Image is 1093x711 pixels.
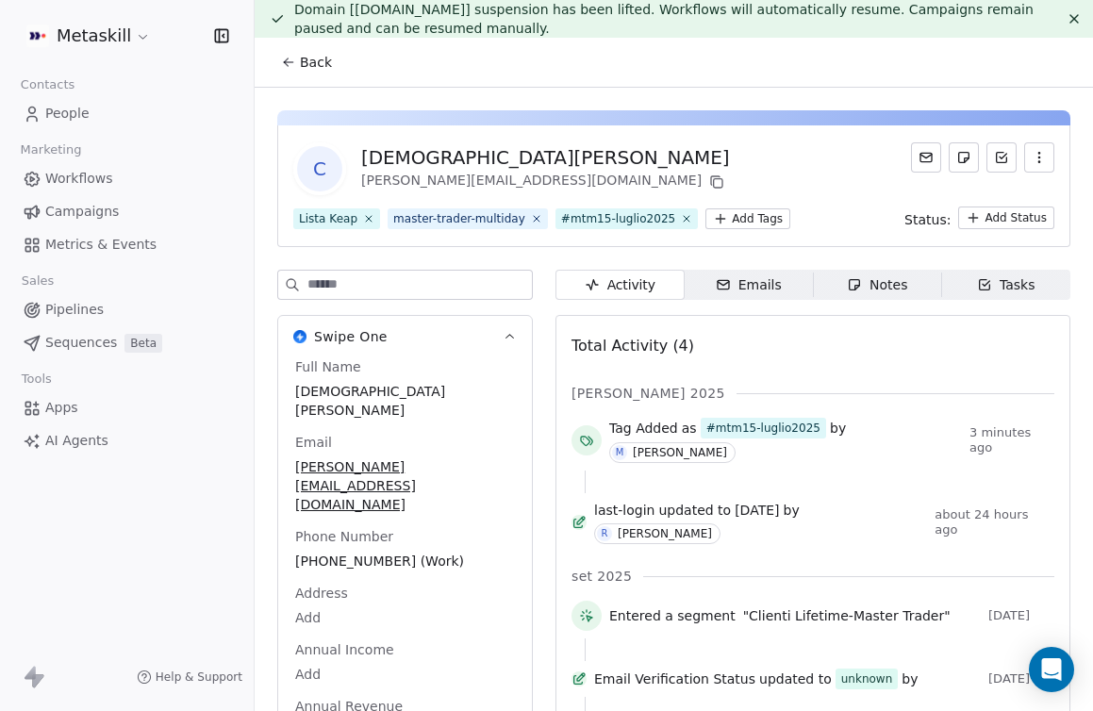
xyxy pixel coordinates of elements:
a: AI Agents [15,425,239,456]
div: master-trader-multiday [393,210,525,227]
span: Total Activity (4) [571,337,694,355]
span: Tag Added [609,419,678,438]
button: Metaskill [23,20,155,52]
span: Help & Support [156,670,242,685]
div: #mtm15-luglio2025 [706,420,820,437]
span: about 24 hours ago [935,507,1054,537]
span: "Clienti Lifetime-Master Trader" [743,606,951,625]
span: Add [295,665,515,684]
div: [PERSON_NAME] [618,527,712,540]
button: Back [270,45,343,79]
div: [PERSON_NAME] [633,446,727,459]
span: Marketing [12,136,90,164]
div: Notes [847,275,907,295]
div: M [616,445,624,460]
button: Add Tags [705,208,790,229]
div: Lista Keap [299,210,357,227]
span: [DEMOGRAPHIC_DATA][PERSON_NAME] [295,382,515,420]
span: updated to [759,670,832,688]
span: [PERSON_NAME][EMAIL_ADDRESS][DOMAIN_NAME] [295,457,515,514]
span: Apps [45,398,78,418]
span: Email [291,433,336,452]
span: C [297,146,342,191]
img: AVATAR%20METASKILL%20-%20Colori%20Positivo.png [26,25,49,47]
img: Swipe One [293,330,306,343]
span: Status: [904,210,951,229]
span: Tools [13,365,59,393]
a: Pipelines [15,294,239,325]
span: Metaskill [57,24,131,48]
a: SequencesBeta [15,327,239,358]
span: by [830,419,846,438]
a: Metrics & Events [15,229,239,260]
div: Emails [716,275,782,295]
span: last-login [594,501,654,520]
span: [DATE] [735,501,779,520]
div: Tasks [977,275,1035,295]
span: Beta [124,334,162,353]
span: Address [291,584,352,603]
span: [PERSON_NAME] 2025 [571,384,725,403]
span: Email Verification Status [594,670,755,688]
div: unknown [841,670,893,688]
span: set 2025 [571,567,632,586]
a: Help & Support [137,670,242,685]
span: Domain [[DOMAIN_NAME]] suspension has been lifted. Workflows will automatically resume. Campaigns... [294,2,1034,36]
span: Pipelines [45,300,104,320]
span: updated to [658,501,731,520]
span: People [45,104,90,124]
span: Campaigns [45,202,119,222]
span: Annual Income [291,640,398,659]
span: Workflows [45,169,113,189]
span: AI Agents [45,431,108,451]
a: Campaigns [15,196,239,227]
span: 3 minutes ago [969,425,1054,455]
a: People [15,98,239,129]
span: Back [300,53,332,72]
span: Swipe One [314,327,388,346]
span: Add [295,608,515,627]
span: by [784,501,800,520]
div: R [602,526,608,541]
span: Full Name [291,357,365,376]
button: Add Status [958,207,1054,229]
span: [DATE] [988,671,1054,686]
span: Sequences [45,333,117,353]
a: Apps [15,392,239,423]
button: Swipe OneSwipe One [278,316,532,357]
span: as [682,419,697,438]
span: by [902,670,918,688]
div: [DEMOGRAPHIC_DATA][PERSON_NAME] [361,144,729,171]
span: [DATE] [988,608,1054,623]
span: Metrics & Events [45,235,157,255]
div: Open Intercom Messenger [1029,647,1074,692]
span: Contacts [12,71,83,99]
span: Phone Number [291,527,397,546]
span: [PHONE_NUMBER] (Work) [295,552,515,570]
div: [PERSON_NAME][EMAIL_ADDRESS][DOMAIN_NAME] [361,171,729,193]
span: Sales [13,267,62,295]
div: #mtm15-luglio2025 [561,210,675,227]
span: Entered a segment [609,606,736,625]
a: Workflows [15,163,239,194]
